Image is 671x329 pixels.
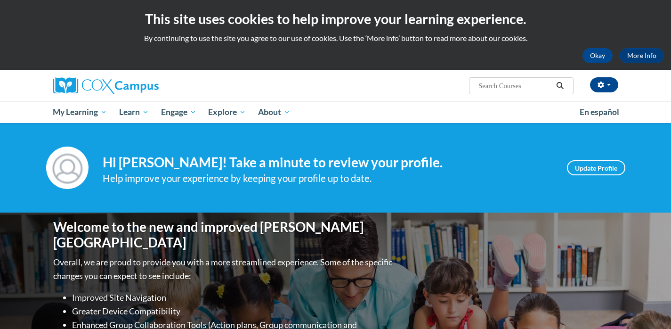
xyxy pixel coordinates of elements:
span: Explore [208,107,246,118]
a: My Learning [47,101,113,123]
li: Greater Device Compatibility [72,304,395,318]
span: En español [580,107,619,117]
img: Profile Image [46,147,89,189]
button: Search [553,80,567,91]
button: Okay [582,48,613,63]
a: En español [574,102,625,122]
a: More Info [620,48,664,63]
span: My Learning [53,107,107,118]
button: Account Settings [590,77,618,92]
a: Engage [155,101,202,123]
span: Engage [161,107,196,118]
span: Learn [119,107,149,118]
a: About [252,101,296,123]
span: About [258,107,290,118]
div: Help improve your experience by keeping your profile up to date. [103,171,553,186]
a: Explore [202,101,252,123]
a: Learn [113,101,155,123]
a: Update Profile [567,160,625,175]
h4: Hi [PERSON_NAME]! Take a minute to review your profile. [103,155,553,171]
p: By continuing to use the site you agree to our use of cookies. Use the ‘More info’ button to read... [7,33,664,43]
div: Main menu [39,101,632,123]
iframe: Button to launch messaging window [633,291,663,321]
p: Overall, we are proud to provide you with a more streamlined experience. Some of the specific cha... [53,255,395,283]
input: Search Courses [477,80,553,91]
a: Cox Campus [53,77,232,94]
li: Improved Site Navigation [72,291,395,304]
h1: Welcome to the new and improved [PERSON_NAME][GEOGRAPHIC_DATA] [53,219,395,251]
img: Cox Campus [53,77,159,94]
h2: This site uses cookies to help improve your learning experience. [7,9,664,28]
